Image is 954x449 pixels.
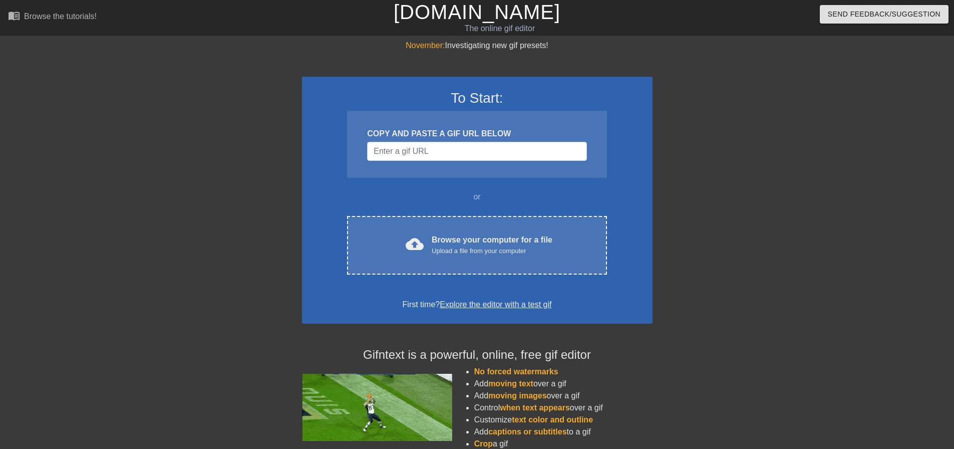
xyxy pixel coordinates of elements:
a: Explore the editor with a test gif [440,300,551,309]
div: Upload a file from your computer [432,246,552,256]
div: Browse the tutorials! [24,12,97,21]
div: Investigating new gif presets! [302,40,653,52]
span: when text appears [500,403,570,412]
span: menu_book [8,10,20,22]
a: [DOMAIN_NAME] [394,1,560,23]
img: football_small.gif [302,374,452,441]
a: Browse the tutorials! [8,10,97,25]
button: Send Feedback/Suggestion [820,5,948,24]
div: COPY AND PASTE A GIF URL BELOW [367,128,586,140]
h4: Gifntext is a powerful, online, free gif editor [302,348,653,362]
li: Customize [474,414,653,426]
div: Browse your computer for a file [432,234,552,256]
span: No forced watermarks [474,367,558,376]
span: November: [406,41,445,50]
h3: To Start: [315,90,640,107]
li: Add to a gif [474,426,653,438]
li: Add over a gif [474,390,653,402]
span: captions or subtitles [488,427,566,436]
div: The online gif editor [323,23,677,35]
input: Username [367,142,586,161]
span: cloud_upload [406,235,424,253]
div: or [328,191,626,203]
span: moving text [488,379,533,388]
div: First time? [315,299,640,311]
li: Control over a gif [474,402,653,414]
li: Add over a gif [474,378,653,390]
span: moving images [488,391,546,400]
span: Send Feedback/Suggestion [828,8,940,21]
span: text color and outline [512,415,593,424]
span: Crop [474,439,493,448]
